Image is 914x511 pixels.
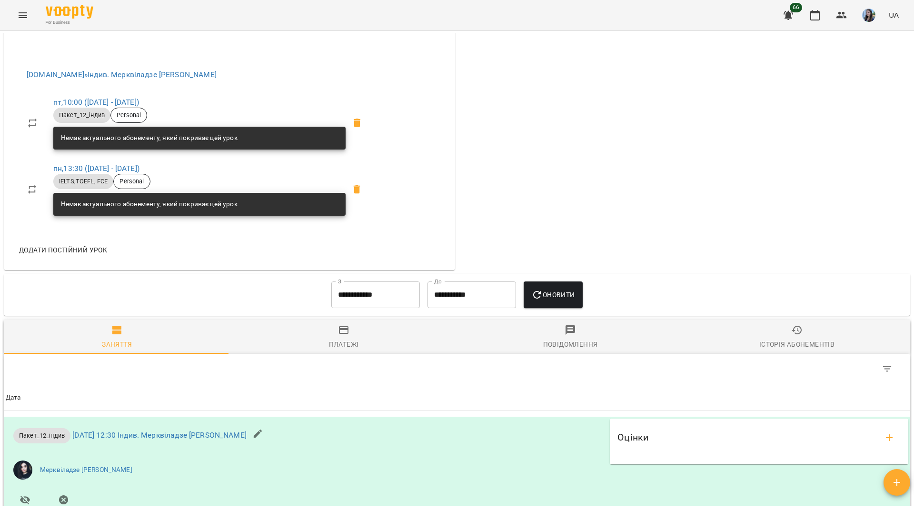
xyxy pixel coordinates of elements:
span: Додати постійний урок [19,244,107,256]
span: IELTS,TOEFL, FCE [53,177,113,186]
img: b6e1badff8a581c3b3d1def27785cccf.jpg [862,9,875,22]
span: Personal [114,177,149,186]
a: Мерквіладзе [PERSON_NAME] [40,465,132,475]
img: Voopty Logo [46,5,93,19]
button: Оновити [524,281,582,308]
img: 88cd58ca8fcbf14b1ad7d9f38cbf7592.jpg [13,461,32,480]
div: Заняття [102,339,132,350]
button: add evaluations [878,426,901,449]
button: Menu [11,4,34,27]
a: пт,10:00 ([DATE] - [DATE]) [53,98,139,107]
button: UA [885,6,903,24]
div: Sort [6,392,21,403]
div: Немає актуального абонементу, який покриває цей урок [61,196,238,213]
div: Дата [6,392,21,403]
div: Немає актуального абонементу, який покриває цей урок [61,130,238,147]
div: Table Toolbar [4,354,910,384]
a: пн,13:30 ([DATE] - [DATE]) [53,164,139,173]
div: Платежі [329,339,359,350]
span: 66 [790,3,802,12]
span: Personal [111,111,147,120]
span: UA [889,10,899,20]
span: Пакет_12_індив [13,431,70,440]
span: Оновити [531,289,575,301]
span: Видалити приватний урок Індив. Мерквіладзе Саломе Таймуразівна пт 10:00 клієнта Лізунков Артем [346,111,368,134]
a: [DATE] 12:30 Індив. Мерквіладзе [PERSON_NAME] [72,431,247,440]
button: Додати постійний урок [15,241,111,259]
button: Фільтр [876,358,899,381]
h6: Оцінки [617,430,648,445]
span: Видалити приватний урок Індив. Мерквіладзе Саломе Таймуразівна пн 13:30 клієнта Лізунков Артем [346,178,368,201]
div: Повідомлення [543,339,598,350]
span: Пакет_12_індив [53,111,110,120]
span: For Business [46,20,93,26]
a: [DOMAIN_NAME]»Індив. Мерквіладзе [PERSON_NAME] [27,70,217,79]
div: Історія абонементів [759,339,835,350]
span: Дата [6,392,908,403]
